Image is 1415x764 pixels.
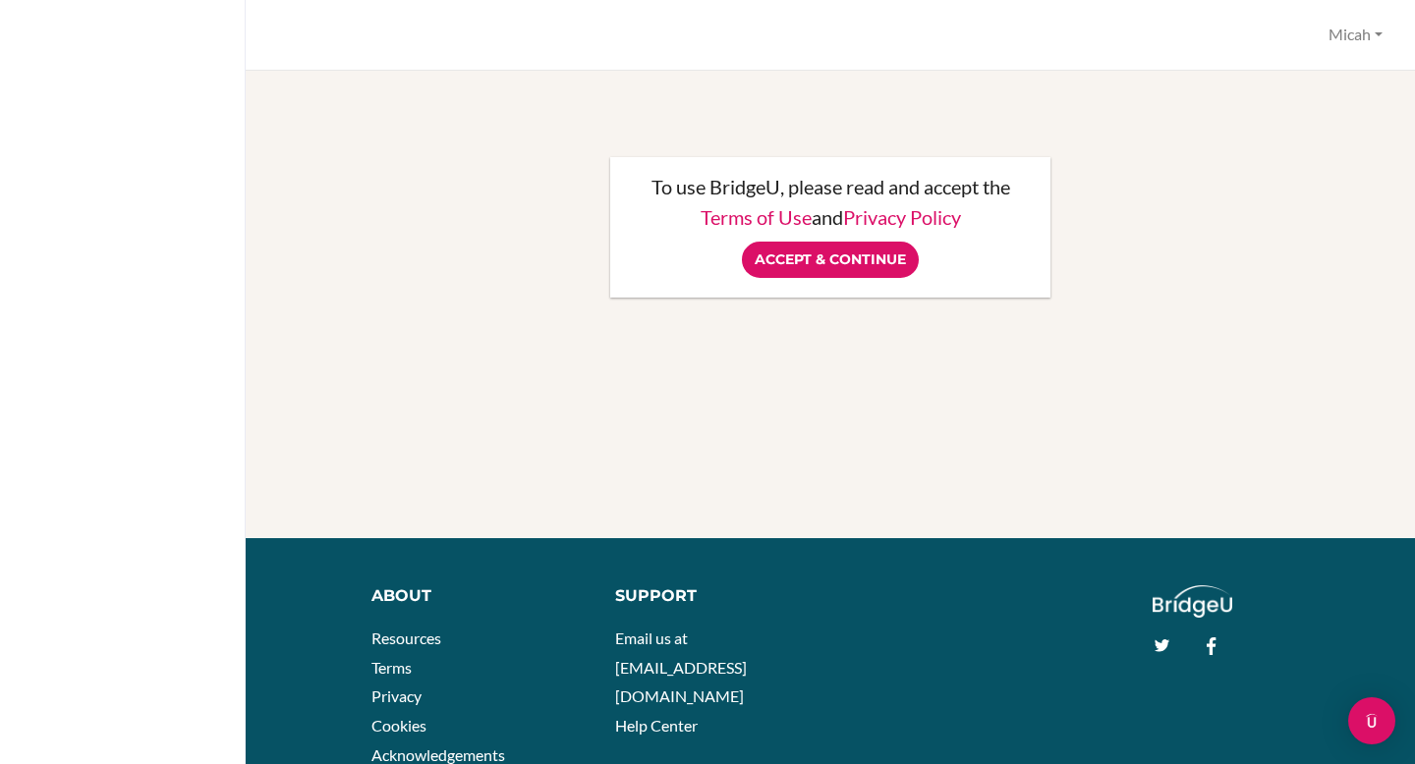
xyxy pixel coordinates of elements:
[1320,17,1391,53] button: Micah
[371,658,412,677] a: Terms
[701,205,812,229] a: Terms of Use
[742,242,919,278] input: Accept & Continue
[615,628,747,705] a: Email us at [EMAIL_ADDRESS][DOMAIN_NAME]
[371,628,441,647] a: Resources
[371,716,426,735] a: Cookies
[615,716,698,735] a: Help Center
[1348,697,1395,744] div: Open Intercom Messenger
[371,585,587,608] div: About
[371,686,422,705] a: Privacy
[630,177,1031,196] p: To use BridgeU, please read and accept the
[843,205,961,229] a: Privacy Policy
[1153,585,1232,618] img: logo_white@2x-f4f0deed5e89b7ecb1c2cc34c3e3d731f90f0f143d5ea2071677605dd97b5244.png
[630,207,1031,227] p: and
[615,585,816,608] div: Support
[371,745,505,764] a: Acknowledgements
